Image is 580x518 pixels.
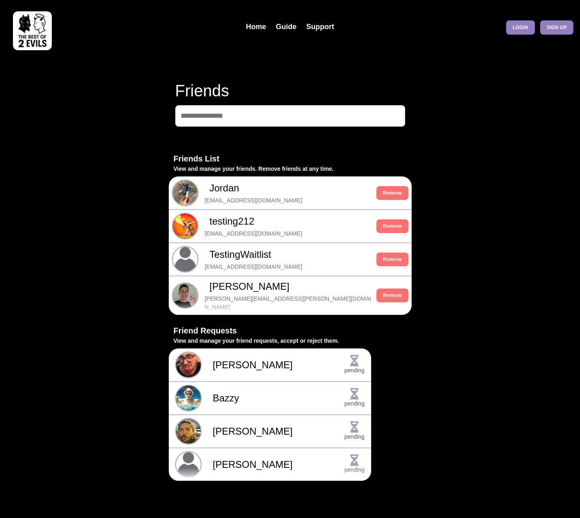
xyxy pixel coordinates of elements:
span: pending [344,421,365,441]
span: [PERSON_NAME] [206,358,330,372]
button: Remove [376,219,408,233]
span: TestingWaitlist [203,247,372,262]
h3: Friend Requests [169,325,371,337]
button: Remove [376,186,408,200]
span: Bazzy [206,391,330,405]
span: [PERSON_NAME] [206,457,330,472]
p: View and manage your friend requests, accept or reject them. [169,337,371,345]
h1: Friends [175,81,229,100]
a: Guide [271,18,302,36]
a: Support [302,18,339,36]
p: View and manage your friends. Remove friends at any time. [169,165,412,173]
span: Jordan [203,181,372,195]
span: [PERSON_NAME][EMAIL_ADDRESS][PERSON_NAME][DOMAIN_NAME] [203,295,372,312]
a: Login [506,20,535,35]
span: testing212 [203,214,372,229]
span: pending [344,388,365,408]
span: [PERSON_NAME] [203,279,372,294]
button: Remove [376,289,408,302]
span: pending [344,355,365,375]
button: Remove [376,253,408,266]
span: [PERSON_NAME] [206,424,330,439]
a: Sign up [540,20,574,35]
span: [EMAIL_ADDRESS][DOMAIN_NAME] [203,263,372,271]
span: [EMAIL_ADDRESS][DOMAIN_NAME] [203,229,372,238]
img: best of 2 evils logo [13,11,52,50]
span: [EMAIL_ADDRESS][DOMAIN_NAME] [203,196,372,205]
a: Home [241,18,271,36]
h3: Friends List [169,153,412,165]
span: pending [344,454,365,474]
